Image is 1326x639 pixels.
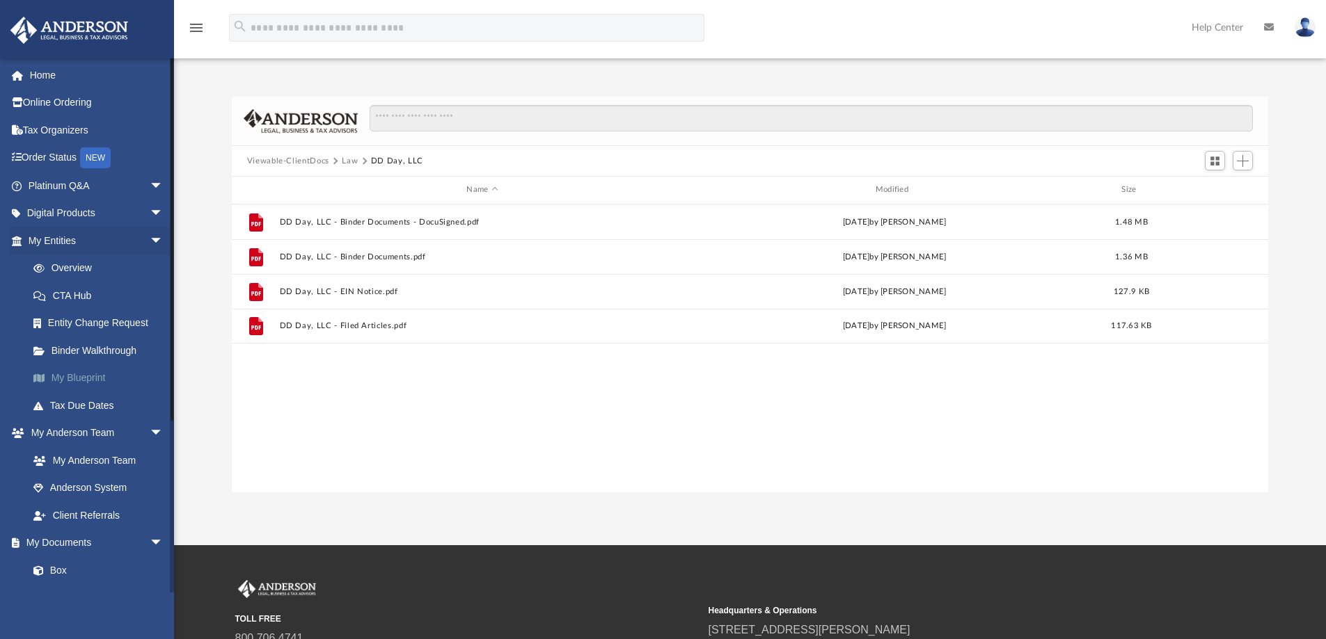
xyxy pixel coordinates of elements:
[150,172,177,200] span: arrow_drop_down
[232,19,248,34] i: search
[709,604,1172,617] small: Headquarters & Operations
[691,320,1097,332] div: [DATE] by [PERSON_NAME]
[10,200,184,227] a: Digital Productsarrow_drop_down
[150,200,177,228] span: arrow_drop_down
[235,580,319,598] img: Anderson Advisors Platinum Portal
[691,250,1097,263] div: [DATE] by [PERSON_NAME]
[691,184,1098,196] div: Modified
[150,419,177,448] span: arrow_drop_down
[1115,218,1148,225] span: 1.48 MB
[19,584,177,612] a: Meeting Minutes
[10,61,184,89] a: Home
[10,89,184,117] a: Online Ordering
[691,216,1097,228] div: [DATE] by [PERSON_NAME]
[1205,151,1226,170] button: Switch to Grid View
[10,116,184,144] a: Tax Organizers
[10,227,184,254] a: My Entitiesarrow_drop_down
[1103,184,1159,196] div: Size
[1115,252,1148,260] span: 1.36 MB
[370,105,1253,131] input: Search files and folders
[371,155,423,168] button: DD Day, LLC
[279,218,685,227] button: DD Day, LLC - Binder Documents - DocuSigned.pdf
[278,184,685,196] div: Name
[10,529,177,557] a: My Documentsarrow_drop_down
[247,155,329,168] button: Viewable-ClientDocs
[232,204,1269,492] div: grid
[80,147,111,168] div: NEW
[279,252,685,261] button: DD Day, LLC - Binder Documents.pdf
[10,144,184,172] a: Order StatusNEW
[1111,322,1151,330] span: 117.63 KB
[691,285,1097,298] div: [DATE] by [PERSON_NAME]
[235,613,699,625] small: TOLL FREE
[1295,17,1316,38] img: User Pic
[19,364,184,392] a: My Blueprint
[19,474,177,502] a: Anderson System
[279,287,685,296] button: DD Day, LLC - EIN Notice.pdf
[19,556,171,584] a: Box
[19,309,184,337] a: Entity Change Request
[342,155,358,168] button: Law
[709,624,910,636] a: [STREET_ADDRESS][PERSON_NAME]
[19,254,184,282] a: Overview
[19,391,184,419] a: Tax Due Dates
[19,446,171,474] a: My Anderson Team
[279,321,685,330] button: DD Day, LLC - Filed Articles.pdf
[150,227,177,255] span: arrow_drop_down
[1233,151,1254,170] button: Add
[19,282,184,309] a: CTA Hub
[150,529,177,558] span: arrow_drop_down
[238,184,273,196] div: id
[10,172,184,200] a: Platinum Q&Aarrow_drop_down
[188,19,205,36] i: menu
[19,501,177,529] a: Client Referrals
[188,26,205,36] a: menu
[6,17,132,44] img: Anderson Advisors Platinum Portal
[1114,287,1149,295] span: 127.9 KB
[19,337,184,364] a: Binder Walkthrough
[10,419,177,447] a: My Anderson Teamarrow_drop_down
[1165,184,1263,196] div: id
